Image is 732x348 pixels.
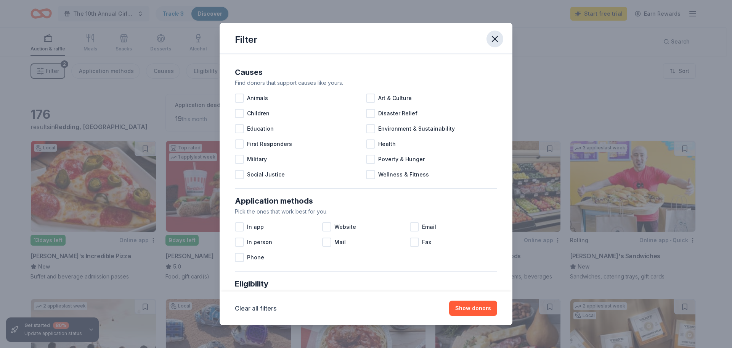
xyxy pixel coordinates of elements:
span: Education [247,124,274,133]
span: Children [247,109,270,118]
div: Application methods [235,195,497,207]
div: Pick the ones that work best for you. [235,207,497,216]
span: Mail [334,238,346,247]
div: Find donors that support causes like yours. [235,78,497,87]
span: Animals [247,94,268,103]
span: Phone [247,253,264,262]
span: Military [247,155,267,164]
span: Email [422,222,436,231]
span: Health [378,139,396,149]
span: Poverty & Hunger [378,155,425,164]
span: Art & Culture [378,94,412,103]
span: In person [247,238,272,247]
span: Disaster Relief [378,109,417,118]
button: Show donors [449,301,497,316]
span: Wellness & Fitness [378,170,429,179]
span: In app [247,222,264,231]
div: Select any that describe you or your organization. [235,290,497,299]
span: Social Justice [247,170,285,179]
div: Causes [235,66,497,78]
span: Website [334,222,356,231]
span: Fax [422,238,431,247]
span: First Responders [247,139,292,149]
div: Filter [235,34,257,46]
button: Clear all filters [235,304,276,313]
span: Environment & Sustainability [378,124,455,133]
div: Eligibility [235,278,497,290]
